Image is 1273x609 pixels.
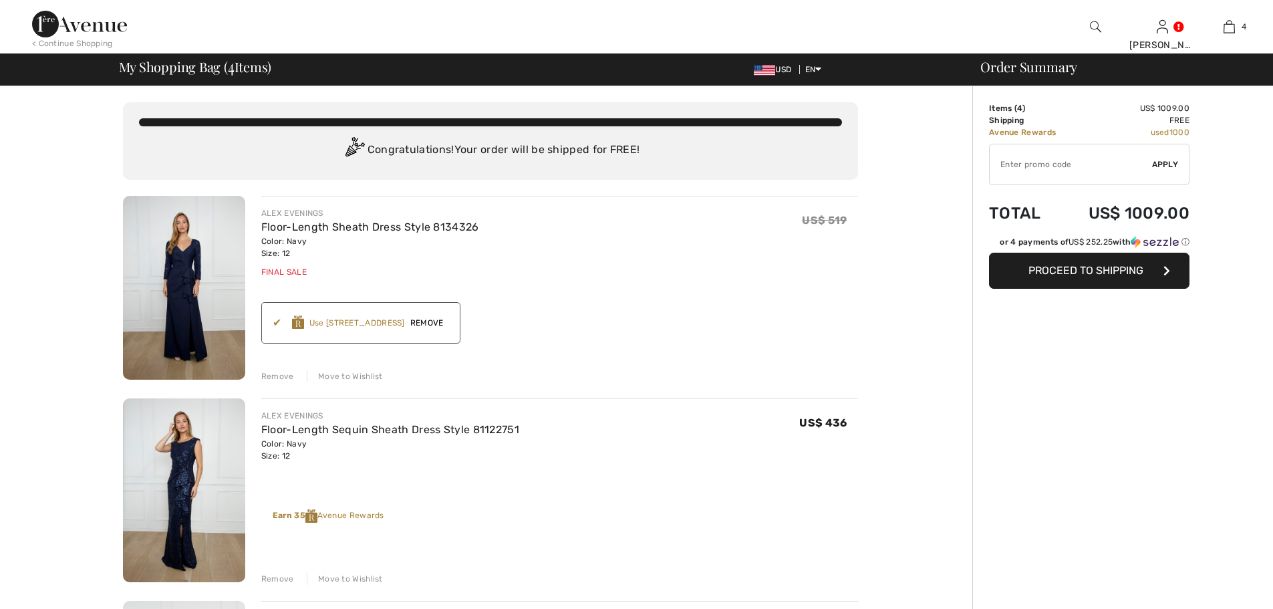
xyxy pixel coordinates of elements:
[119,60,272,74] span: My Shopping Bag ( Items)
[261,438,519,462] div: Color: Navy Size: 12
[989,191,1069,236] td: Total
[405,317,449,329] span: Remove
[292,316,304,329] img: Reward-Logo.svg
[1131,236,1179,248] img: Sezzle
[964,60,1265,74] div: Order Summary
[32,37,113,49] div: < Continue Shopping
[1157,20,1168,33] a: Sign In
[139,137,842,164] div: Congratulations! Your order will be shipped for FREE!
[261,410,519,422] div: ALEX EVENINGS
[1196,19,1262,35] a: 4
[307,370,383,382] div: Move to Wishlist
[989,102,1069,114] td: Items ( )
[261,221,479,233] a: Floor-Length Sheath Dress Style 8134326
[1028,264,1143,277] span: Proceed to Shipping
[802,214,847,227] span: US$ 519
[1069,114,1189,126] td: Free
[754,65,797,74] span: USD
[273,315,292,331] div: ✔
[1069,237,1113,247] span: US$ 252.25
[1090,19,1101,35] img: search the website
[1169,128,1189,137] span: 1000
[305,509,317,523] img: Reward-Logo.svg
[123,196,245,380] img: Floor-Length Sheath Dress Style 8134326
[989,253,1189,289] button: Proceed to Shipping
[1129,38,1195,52] div: [PERSON_NAME]
[123,398,245,582] img: Floor-Length Sequin Sheath Dress Style 81122751
[309,317,405,329] div: Use [STREET_ADDRESS]
[261,573,294,585] div: Remove
[990,144,1152,185] input: Promo code
[1069,126,1189,138] td: used
[273,509,384,523] div: Avenue Rewards
[1069,191,1189,236] td: US$ 1009.00
[261,370,294,382] div: Remove
[261,235,479,259] div: Color: Navy Size: 12
[989,236,1189,253] div: or 4 payments ofUS$ 252.25withSezzle Click to learn more about Sezzle
[32,11,127,37] img: 1ère Avenue
[1000,236,1189,248] div: or 4 payments of with
[989,114,1069,126] td: Shipping
[261,207,479,219] div: ALEX EVENINGS
[989,126,1069,138] td: Avenue Rewards
[307,573,383,585] div: Move to Wishlist
[1152,158,1179,170] span: Apply
[1157,19,1168,35] img: My Info
[341,137,368,164] img: Congratulation2.svg
[1242,21,1246,33] span: 4
[1017,104,1022,113] span: 4
[754,65,775,76] img: US Dollar
[1224,19,1235,35] img: My Bag
[799,416,847,429] span: US$ 436
[261,423,519,436] a: Floor-Length Sequin Sheath Dress Style 81122751
[1069,102,1189,114] td: US$ 1009.00
[261,266,479,278] div: Final Sale
[228,57,235,74] span: 4
[805,65,822,74] span: EN
[273,511,317,520] strong: Earn 35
